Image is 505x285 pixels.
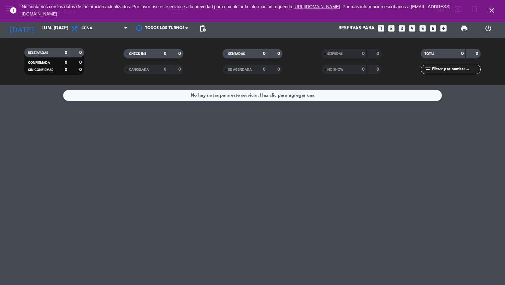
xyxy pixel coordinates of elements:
i: looks_one [377,24,385,33]
strong: 0 [178,67,182,72]
i: error [9,7,17,14]
strong: 0 [65,68,67,72]
span: RESERVADAS [28,51,48,55]
strong: 0 [65,60,67,65]
span: No contamos con los datos de facturación actualizados. Por favor use este enlance a la brevedad p... [22,4,450,16]
strong: 0 [65,50,67,55]
span: Reservas para [338,26,375,31]
span: CANCELADA [129,68,149,71]
a: . Por más información escríbanos a [EMAIL_ADDRESS][DOMAIN_NAME] [22,4,450,16]
i: looks_5 [419,24,427,33]
strong: 0 [377,51,380,56]
strong: 0 [377,67,380,72]
i: looks_4 [408,24,416,33]
i: looks_6 [429,24,437,33]
strong: 0 [461,51,464,56]
strong: 0 [362,51,365,56]
strong: 0 [164,67,166,72]
i: arrow_drop_down [59,25,66,32]
i: looks_3 [398,24,406,33]
strong: 0 [79,68,83,72]
input: Filtrar por nombre... [431,66,480,73]
strong: 0 [178,51,182,56]
strong: 0 [263,51,265,56]
span: CONFIRMADA [28,61,50,64]
span: print [460,25,468,32]
span: SERVIDAS [327,52,343,56]
i: [DATE] [5,21,38,35]
span: pending_actions [199,25,206,32]
a: [URL][DOMAIN_NAME] [294,4,340,9]
strong: 0 [277,67,281,72]
span: SENTADAS [228,52,245,56]
span: NO SHOW [327,68,343,71]
span: SIN CONFIRMAR [28,68,53,72]
strong: 0 [79,50,83,55]
i: add_box [439,24,448,33]
i: power_settings_new [484,25,492,32]
i: filter_list [424,66,431,73]
strong: 0 [79,60,83,65]
i: looks_two [387,24,395,33]
strong: 0 [263,67,265,72]
strong: 0 [476,51,479,56]
span: TOTAL [425,52,434,56]
strong: 0 [164,51,166,56]
span: CHECK INS [129,52,146,56]
i: close [488,7,496,14]
span: RE AGENDADA [228,68,252,71]
span: Cena [81,26,92,31]
strong: 0 [362,67,365,72]
strong: 0 [277,51,281,56]
div: LOG OUT [476,19,500,38]
div: No hay notas para este servicio. Haz clic para agregar una [191,92,315,99]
